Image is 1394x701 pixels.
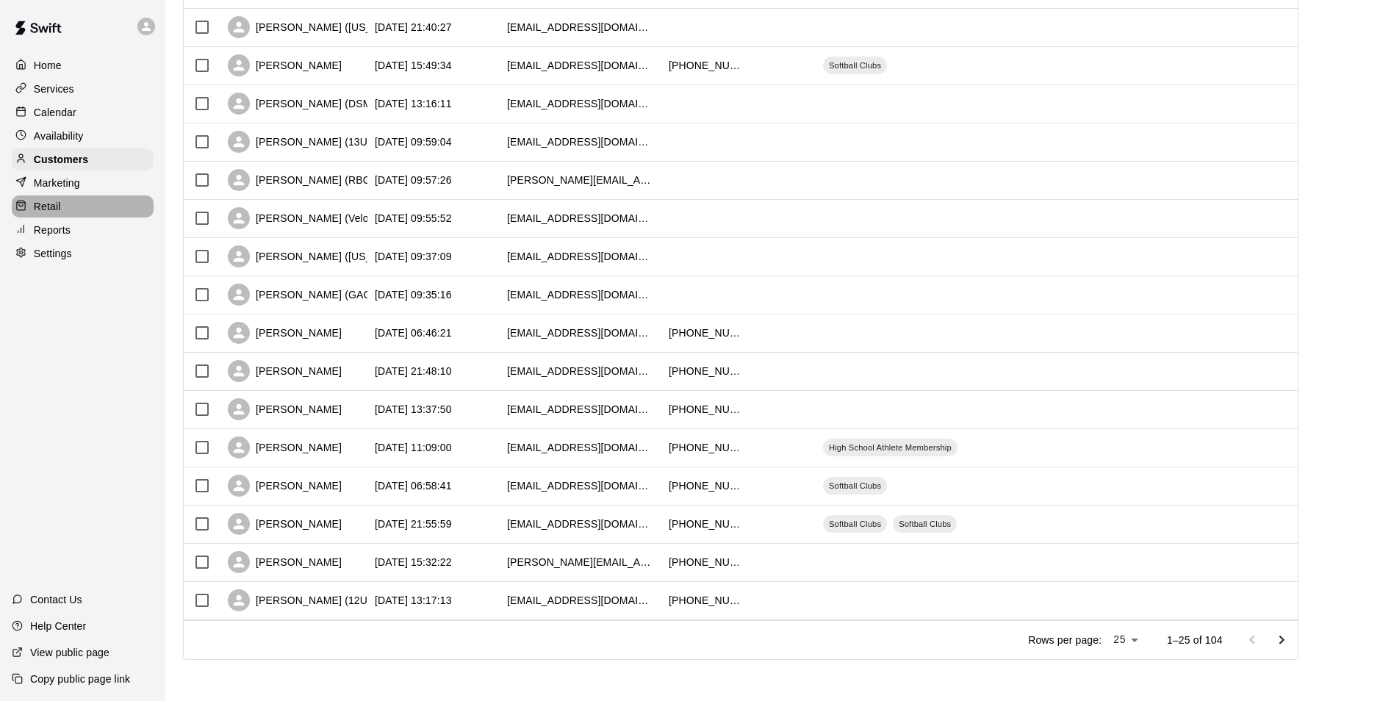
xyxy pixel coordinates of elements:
[507,173,654,187] div: kristen.dennis@dentons.com
[12,219,154,241] div: Reports
[228,513,342,535] div: [PERSON_NAME]
[34,129,84,143] p: Availability
[375,517,452,531] div: 2025-09-02 21:55:59
[34,246,72,261] p: Settings
[34,152,88,167] p: Customers
[823,518,887,530] span: Softball Clubs
[1267,625,1296,655] button: Go to next page
[823,60,887,71] span: Softball Clubs
[228,589,402,611] div: [PERSON_NAME] (12U Curve)
[228,551,342,573] div: [PERSON_NAME]
[12,101,154,123] a: Calendar
[228,322,342,344] div: [PERSON_NAME]
[34,105,76,120] p: Calendar
[228,16,484,38] div: [PERSON_NAME] ([US_STATE] Force Baseball)
[507,134,654,149] div: elliottdavid07@gmail.com
[375,58,452,73] div: 2025-09-04 15:49:34
[507,555,654,569] div: steffen.berst@icloud.com
[823,57,887,74] div: Softball Clubs
[669,326,742,340] div: +15157105521
[375,211,452,226] div: 2025-09-04 09:55:52
[507,249,654,264] div: iowastorm@outlook.com
[375,555,452,569] div: 2025-01-24 15:32:22
[34,223,71,237] p: Reports
[507,517,654,531] div: elise.jeff10612@yahoo.com
[507,440,654,455] div: mattb45300@gmail.com
[507,20,654,35] div: mattrdrs@icloud.com
[228,436,342,459] div: [PERSON_NAME]
[669,440,742,455] div: +15155870329
[12,125,154,147] a: Availability
[375,249,452,264] div: 2025-09-04 09:37:09
[893,518,957,530] span: Softball Clubs
[375,96,452,111] div: 2025-09-04 13:16:11
[228,54,342,76] div: [PERSON_NAME]
[669,402,742,417] div: +15157208406
[669,364,742,378] div: +15157209332
[669,593,742,608] div: +16418919617
[375,364,452,378] div: 2025-09-03 21:48:10
[507,211,654,226] div: bkrlkvll@hotmail.com
[1028,633,1102,647] p: Rows per page:
[228,245,477,267] div: [PERSON_NAME] ([US_STATE] Storm Soccer)
[228,284,389,306] div: [PERSON_NAME] (GAGSA)
[669,517,742,531] div: +15159881444
[228,207,431,229] div: [PERSON_NAME] (Velocity Baseball)
[507,402,654,417] div: amber.burke31@gmail.com
[823,442,958,453] span: High School Athlete Membership
[507,326,654,340] div: ebuechler3@yahoo.com
[12,242,154,265] a: Settings
[12,148,154,170] a: Customers
[507,287,654,302] div: alexlweigel@gmail.com
[823,477,887,495] div: Softball Clubs
[823,515,887,533] div: Softball Clubs
[34,82,74,96] p: Services
[669,555,742,569] div: +15154784908
[12,54,154,76] a: Home
[228,475,342,497] div: [PERSON_NAME]
[1107,629,1143,650] div: 25
[12,78,154,100] a: Services
[507,96,654,111] div: dsmavengers@yahoo.com
[893,515,957,533] div: Softball Clubs
[375,478,452,493] div: 2025-09-03 06:58:41
[228,131,402,153] div: [PERSON_NAME] (13U Curve)
[228,169,374,191] div: [PERSON_NAME] (RBC)
[375,287,452,302] div: 2025-09-04 09:35:16
[823,480,887,492] span: Softball Clubs
[30,592,82,607] p: Contact Us
[34,176,80,190] p: Marketing
[507,58,654,73] div: hawkeng@aol.com
[669,478,742,493] div: +15153714144
[228,360,342,382] div: [PERSON_NAME]
[12,195,154,218] a: Retail
[34,199,61,214] p: Retail
[669,58,742,73] div: +15159754614
[375,20,452,35] div: 2025-09-04 21:40:27
[228,398,342,420] div: [PERSON_NAME]
[375,134,452,149] div: 2025-09-04 09:59:04
[375,326,452,340] div: 2025-09-04 06:46:21
[823,439,958,456] div: High School Athlete Membership
[12,172,154,194] a: Marketing
[375,402,452,417] div: 2025-09-03 13:37:50
[375,593,452,608] div: 2024-12-06 13:17:13
[30,645,109,660] p: View public page
[1167,633,1223,647] p: 1–25 of 104
[375,173,452,187] div: 2025-09-04 09:57:26
[30,619,86,633] p: Help Center
[228,93,422,115] div: [PERSON_NAME] (DSM Avengers)
[375,440,452,455] div: 2025-09-03 11:09:00
[30,672,130,686] p: Copy public page link
[507,593,654,608] div: maweir23@gmail.com
[507,478,654,493] div: lynzie619@hotmail.com
[507,364,654,378] div: chase.burke1022@gmail.com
